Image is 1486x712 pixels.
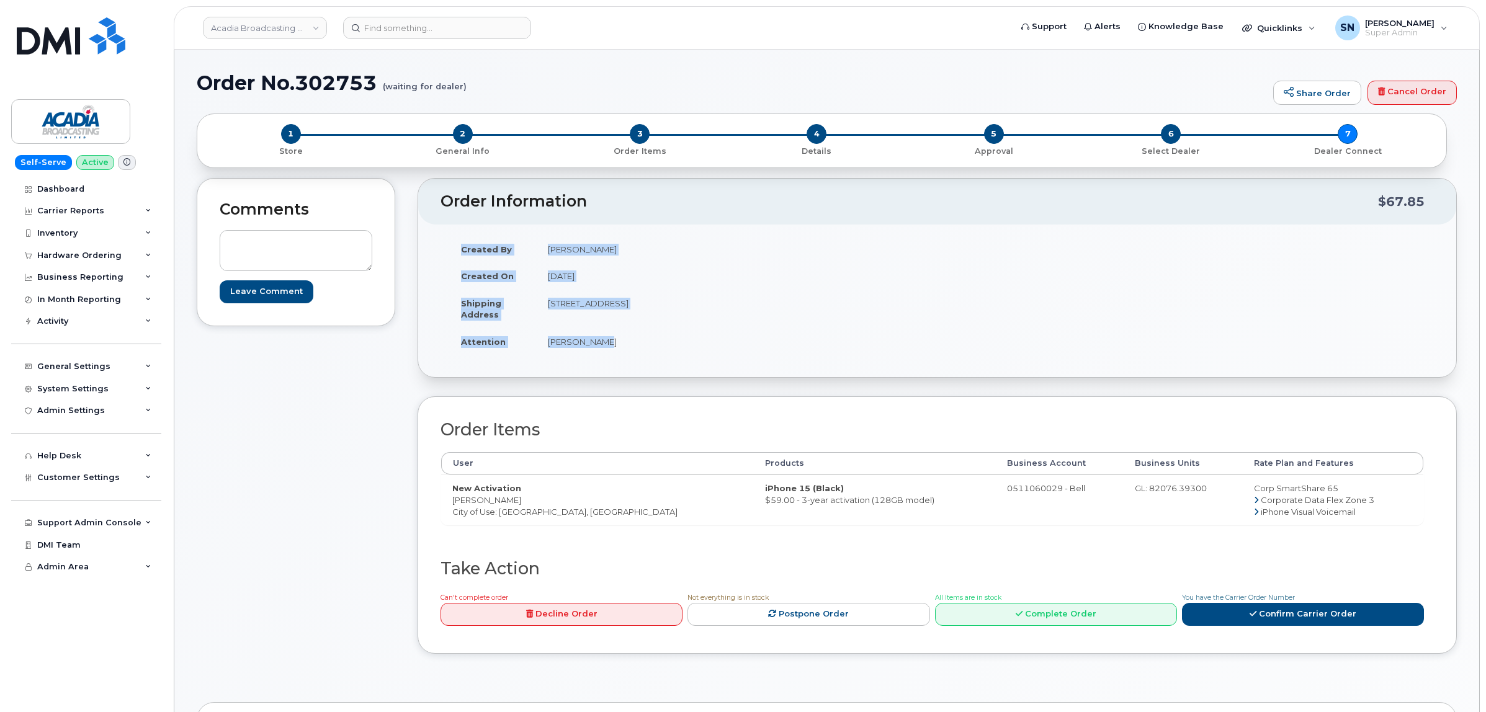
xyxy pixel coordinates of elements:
td: [PERSON_NAME] [537,328,928,355]
td: [STREET_ADDRESS] [537,290,928,328]
a: 2 General Info [374,144,551,157]
span: Not everything is in stock [687,594,769,602]
input: Leave Comment [220,280,313,303]
a: 1 Store [207,144,374,157]
strong: New Activation [452,483,521,493]
span: Can't complete order [441,594,508,602]
a: 4 Details [728,144,905,157]
p: Order Items [557,146,723,157]
th: User [441,452,754,474]
td: 0511060029 - Bell [996,474,1124,525]
a: 6 Select Dealer [1082,144,1259,157]
span: 3 [630,124,650,144]
p: Approval [910,146,1077,157]
th: Business Units [1124,452,1243,474]
a: Postpone Order [687,603,929,626]
p: Select Dealer [1087,146,1254,157]
th: Rate Plan and Features [1243,452,1423,474]
strong: Created On [461,271,514,281]
small: (waiting for dealer) [383,72,467,91]
strong: Shipping Address [461,298,501,320]
td: [DATE] [537,262,928,290]
span: iPhone Visual Voicemail [1261,507,1356,517]
h2: Comments [220,201,372,218]
span: 4 [807,124,826,144]
th: Business Account [996,452,1124,474]
h2: Order Items [441,421,1424,439]
a: Share Order [1273,81,1361,105]
strong: Attention [461,337,506,347]
a: Complete Order [935,603,1177,626]
td: [PERSON_NAME] [537,236,928,263]
td: $59.00 - 3-year activation (128GB model) [754,474,996,525]
span: 2 [453,124,473,144]
a: Cancel Order [1367,81,1457,105]
a: 3 Order Items [552,144,728,157]
div: GL: 82076.39300 [1135,483,1232,494]
p: General Info [379,146,546,157]
span: Corporate Data Flex Zone 3 [1261,495,1374,505]
div: $67.85 [1378,190,1425,213]
p: Details [733,146,900,157]
span: 1 [281,124,301,144]
strong: iPhone 15 (Black) [765,483,844,493]
a: 5 Approval [905,144,1082,157]
td: [PERSON_NAME] City of Use: [GEOGRAPHIC_DATA], [GEOGRAPHIC_DATA] [441,474,754,525]
p: Store [212,146,369,157]
h1: Order No.302753 [197,72,1267,94]
a: Decline Order [441,603,683,626]
strong: Created By [461,244,512,254]
td: Corp SmartShare 65 [1243,474,1423,525]
span: All Items are in stock [935,594,1001,602]
a: Confirm Carrier Order [1182,603,1424,626]
span: 5 [984,124,1004,144]
th: Products [754,452,996,474]
h2: Order Information [441,193,1378,210]
span: 6 [1161,124,1181,144]
span: You have the Carrier Order Number [1182,594,1295,602]
h2: Take Action [441,559,1424,578]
